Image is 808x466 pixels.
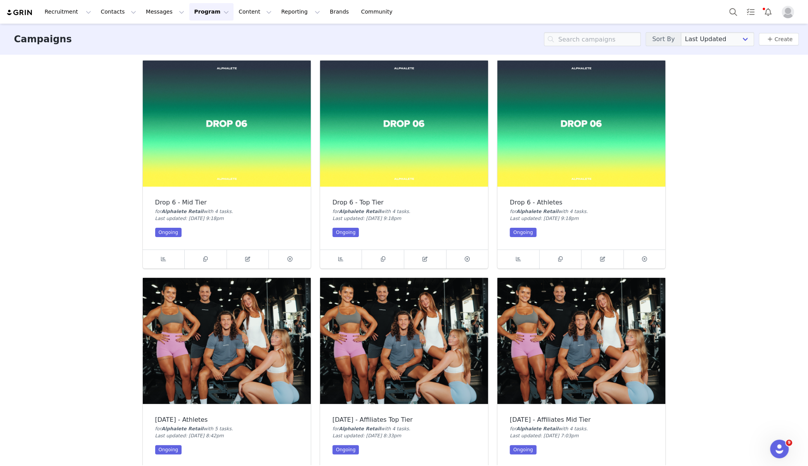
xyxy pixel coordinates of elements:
[332,199,476,206] div: Drop 6 - Top Tier
[155,228,182,237] div: Ongoing
[155,215,298,222] div: Last updated: [DATE] 9:18pm
[510,445,536,454] div: Ongoing
[407,426,409,431] span: s
[339,209,381,214] span: Alphalete Retail
[189,3,234,21] button: Program
[320,278,488,404] img: September 23rd - Affiliates Top Tier
[161,426,203,431] span: Alphalete Retail
[6,9,33,16] img: grin logo
[141,3,189,21] button: Messages
[332,432,476,439] div: Last updated: [DATE] 8:33pm
[40,3,96,21] button: Recruitment
[765,35,792,44] a: Create
[155,425,298,432] div: for with 5 task .
[742,3,759,21] a: Tasks
[584,209,586,214] span: s
[155,199,298,206] div: Drop 6 - Mid Tier
[725,3,742,21] button: Search
[155,432,298,439] div: Last updated: [DATE] 8:42pm
[332,215,476,222] div: Last updated: [DATE] 9:18pm
[325,3,356,21] a: Brands
[143,278,311,404] img: September 23rd - Athletes
[339,426,381,431] span: Alphalete Retail
[497,61,665,187] img: Drop 6 - Athletes
[155,208,298,215] div: for with 4 task .
[782,6,794,18] img: placeholder-profile.jpg
[510,208,653,215] div: for with 4 task .
[155,445,182,454] div: Ongoing
[544,32,641,46] input: Search campaigns
[510,416,653,423] div: [DATE] - Affiliates Mid Tier
[277,3,325,21] button: Reporting
[155,416,298,423] div: [DATE] - Athletes
[356,3,401,21] a: Community
[14,32,72,46] h3: Campaigns
[332,228,359,237] div: Ongoing
[234,3,276,21] button: Content
[320,61,488,187] img: Drop 6 - Top Tier
[407,209,409,214] span: s
[584,426,586,431] span: s
[516,209,558,214] span: Alphalete Retail
[332,445,359,454] div: Ongoing
[161,209,203,214] span: Alphalete Retail
[229,209,231,214] span: s
[510,215,653,222] div: Last updated: [DATE] 9:18pm
[332,416,476,423] div: [DATE] - Affiliates Top Tier
[332,425,476,432] div: for with 4 task .
[229,426,231,431] span: s
[759,33,799,45] button: Create
[777,6,802,18] button: Profile
[510,228,536,237] div: Ongoing
[96,3,141,21] button: Contacts
[143,61,311,187] img: Drop 6 - Mid Tier
[510,199,653,206] div: Drop 6 - Athletes
[516,426,558,431] span: Alphalete Retail
[510,432,653,439] div: Last updated: [DATE] 7:03pm
[786,440,792,446] span: 9
[510,425,653,432] div: for with 4 task .
[760,3,777,21] button: Notifications
[332,208,476,215] div: for with 4 task .
[497,278,665,404] img: September 23rd - Affiliates Mid Tier
[770,440,789,458] iframe: Intercom live chat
